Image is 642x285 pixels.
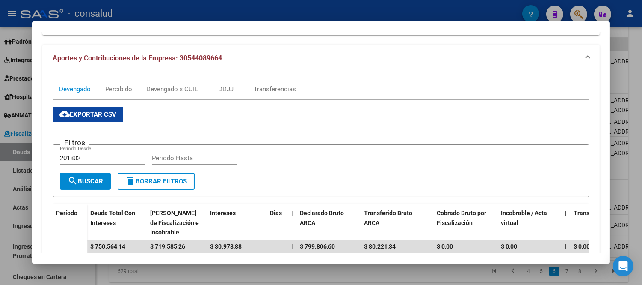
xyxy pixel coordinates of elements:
span: Dias [270,210,282,216]
mat-icon: cloud_download [59,109,70,119]
span: Transferido De Más [574,210,627,216]
span: $ 0,00 [574,243,590,250]
datatable-header-cell: | [288,204,296,242]
datatable-header-cell: Transferido Bruto ARCA [361,204,425,242]
datatable-header-cell: Incobrable / Acta virtual [497,204,562,242]
mat-expansion-panel-header: Aportes y Contribuciones de la Empresa: 30544089664 [42,45,600,72]
span: Buscar [68,177,103,185]
datatable-header-cell: Intereses [207,204,266,242]
span: Intereses [210,210,236,216]
span: [PERSON_NAME] de Fiscalización e Incobrable [150,210,199,236]
span: | [565,243,567,250]
span: $ 719.585,26 [150,243,185,250]
datatable-header-cell: Dias [266,204,288,242]
button: Borrar Filtros [118,173,195,190]
span: Transferido Bruto ARCA [364,210,412,226]
span: Período [56,210,77,216]
span: $ 30.978,88 [210,243,242,250]
span: Declarado Bruto ARCA [300,210,344,226]
span: $ 80.221,34 [364,243,396,250]
button: Buscar [60,173,111,190]
span: $ 0,00 [501,243,517,250]
span: $ 0,00 [437,243,453,250]
div: Percibido [105,84,132,94]
span: Incobrable / Acta virtual [501,210,547,226]
span: $ 750.564,14 [90,243,125,250]
div: Devengado x CUIL [146,84,198,94]
datatable-header-cell: Transferido De Más [570,204,634,242]
span: | [565,210,567,216]
datatable-header-cell: | [562,204,570,242]
mat-icon: search [68,176,78,186]
datatable-header-cell: Período [53,204,87,240]
span: Deuda Total Con Intereses [90,210,135,226]
span: | [428,243,430,250]
h3: Filtros [60,138,89,147]
span: | [291,210,293,216]
span: $ 799.806,60 [300,243,335,250]
div: Open Intercom Messenger [613,256,633,276]
datatable-header-cell: Declarado Bruto ARCA [296,204,361,242]
div: Transferencias [254,84,296,94]
button: Exportar CSV [53,107,123,122]
div: Devengado [59,84,91,94]
datatable-header-cell: Cobrado Bruto por Fiscalización [433,204,497,242]
span: | [428,210,430,216]
span: Exportar CSV [59,111,116,118]
mat-icon: delete [125,176,136,186]
datatable-header-cell: | [425,204,433,242]
span: Cobrado Bruto por Fiscalización [437,210,486,226]
span: Borrar Filtros [125,177,187,185]
div: DDJJ [218,84,234,94]
span: Aportes y Contribuciones de la Empresa: 30544089664 [53,54,222,62]
datatable-header-cell: Deuda Bruta Neto de Fiscalización e Incobrable [147,204,207,242]
span: | [291,243,293,250]
datatable-header-cell: Deuda Total Con Intereses [87,204,147,242]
